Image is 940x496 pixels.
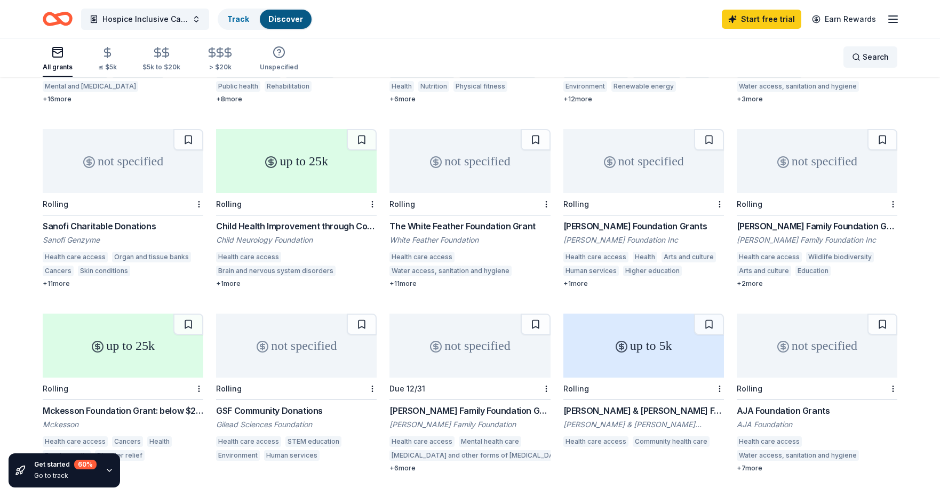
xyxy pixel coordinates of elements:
[43,220,203,233] div: Sanofi Charitable Donations
[737,220,897,233] div: [PERSON_NAME] Family Foundation Grants
[389,450,567,461] div: [MEDICAL_DATA] and other forms of [MEDICAL_DATA]
[863,51,889,63] span: Search
[737,450,859,461] div: Water access, sanitation and hygiene
[43,419,203,430] div: Mckesson
[43,266,74,276] div: Cancers
[260,42,298,77] button: Unspecified
[389,404,550,417] div: [PERSON_NAME] Family Foundation Grants
[43,235,203,245] div: Sanofi Genzyme
[43,314,203,378] div: up to 25k
[737,314,897,473] a: not specifiedRollingAJA Foundation GrantsAJA FoundationHealth care accessWater access, sanitation...
[737,384,762,393] div: Rolling
[216,314,377,378] div: not specified
[623,266,682,276] div: Higher education
[43,436,108,447] div: Health care access
[206,42,234,77] button: > $20k
[737,314,897,378] div: not specified
[389,81,414,92] div: Health
[563,314,724,378] div: up to 5k
[563,95,724,103] div: + 12 more
[43,6,73,31] a: Home
[611,81,676,92] div: Renewable energy
[147,436,172,447] div: Health
[216,129,377,288] a: up to 25kRollingChild Health Improvement through Computer Automation – Child Neurology (CHICA-CN)...
[206,63,234,71] div: > $20k
[216,252,281,262] div: Health care access
[389,464,550,473] div: + 6 more
[216,436,281,447] div: Health care access
[216,384,242,393] div: Rolling
[216,404,377,417] div: GSF Community Donations
[389,235,550,245] div: White Feather Foundation
[389,314,550,473] a: not specifiedDue 12/31[PERSON_NAME] Family Foundation Grants[PERSON_NAME] Family FoundationHealth...
[633,436,710,447] div: Community health care
[737,279,897,288] div: + 2 more
[737,95,897,103] div: + 3 more
[216,279,377,288] div: + 1 more
[216,266,336,276] div: Brain and nervous system disorders
[78,266,130,276] div: Skin conditions
[389,129,550,193] div: not specified
[389,419,550,430] div: [PERSON_NAME] Family Foundation
[43,384,68,393] div: Rolling
[81,9,209,30] button: Hospice Inclusive Care Program
[563,235,724,245] div: [PERSON_NAME] Foundation Inc
[43,129,203,193] div: not specified
[260,63,298,71] div: Unspecified
[142,42,180,77] button: $5k to $20k
[459,436,521,447] div: Mental health care
[737,81,859,92] div: Water access, sanitation and hygiene
[43,404,203,417] div: Mckesson Foundation Grant: below $25,000
[216,450,260,461] div: Environment
[102,13,188,26] span: Hospice Inclusive Care Program
[285,436,341,447] div: STEM education
[216,235,377,245] div: Child Neurology Foundation
[43,314,203,473] a: up to 25kRollingMckesson Foundation Grant: below $25,000MckessonHealth care accessCancersHealthFo...
[563,220,724,233] div: [PERSON_NAME] Foundation Grants
[112,436,143,447] div: Cancers
[218,9,313,30] button: TrackDiscover
[389,199,415,209] div: Rolling
[74,460,97,469] div: 60 %
[563,314,724,450] a: up to 5kRolling[PERSON_NAME] & [PERSON_NAME] Foundation: Organizations Engaged in the Delivery of...
[34,460,97,469] div: Get started
[389,252,455,262] div: Health care access
[142,63,180,71] div: $5k to $20k
[722,10,801,29] a: Start free trial
[563,129,724,288] a: not specifiedRolling[PERSON_NAME] Foundation Grants[PERSON_NAME] Foundation IncHealth care access...
[43,95,203,103] div: + 16 more
[389,279,550,288] div: + 11 more
[563,252,628,262] div: Health care access
[265,81,312,92] div: Rehabilitation
[216,95,377,103] div: + 8 more
[216,419,377,430] div: Gilead Sciences Foundation
[216,129,377,193] div: up to 25k
[389,220,550,233] div: The White Feather Foundation Grant
[563,436,628,447] div: Health care access
[633,252,657,262] div: Health
[112,252,191,262] div: Organ and tissue banks
[389,95,550,103] div: + 6 more
[563,81,607,92] div: Environment
[418,81,449,92] div: Nutrition
[43,81,138,92] div: Mental and [MEDICAL_DATA]
[563,266,619,276] div: Human services
[216,199,242,209] div: Rolling
[563,129,724,193] div: not specified
[737,129,897,288] a: not specifiedRolling[PERSON_NAME] Family Foundation Grants[PERSON_NAME] Family Foundation IncHeal...
[43,279,203,288] div: + 11 more
[737,404,897,417] div: AJA Foundation Grants
[43,252,108,262] div: Health care access
[98,42,117,77] button: ≤ $5k
[264,450,320,461] div: Human services
[737,464,897,473] div: + 7 more
[806,252,874,262] div: Wildlife biodiversity
[737,266,791,276] div: Arts and culture
[737,199,762,209] div: Rolling
[43,42,73,77] button: All grants
[216,314,377,464] a: not specifiedRollingGSF Community DonationsGilead Sciences FoundationHealth care accessSTEM educa...
[43,199,68,209] div: Rolling
[216,220,377,233] div: Child Health Improvement through Computer Automation – Child Neurology (CHICA-CN)
[389,129,550,288] a: not specifiedRollingThe White Feather Foundation GrantWhite Feather FoundationHealth care accessW...
[563,199,589,209] div: Rolling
